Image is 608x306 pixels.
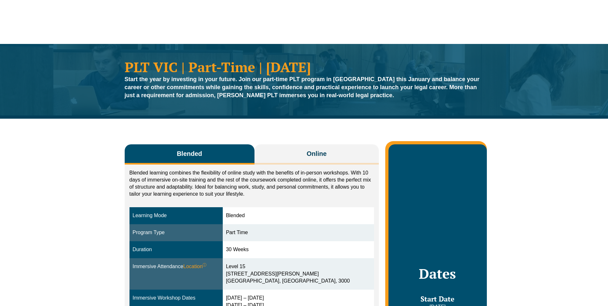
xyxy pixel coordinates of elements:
div: Duration [133,246,220,253]
div: 30 Weeks [226,246,371,253]
h1: PLT VIC | Part-Time | [DATE] [125,60,484,74]
sup: ⓘ [203,263,206,267]
span: Online [307,149,327,158]
span: Location [183,263,207,270]
div: Learning Mode [133,212,220,219]
div: Immersive Attendance [133,263,220,270]
h2: Dates [395,266,480,282]
div: Part Time [226,229,371,236]
p: Blended learning combines the flexibility of online study with the benefits of in-person workshop... [129,169,374,198]
div: Immersive Workshop Dates [133,294,220,302]
div: Level 15 [STREET_ADDRESS][PERSON_NAME] [GEOGRAPHIC_DATA], [GEOGRAPHIC_DATA], 3000 [226,263,371,285]
div: Program Type [133,229,220,236]
span: Blended [177,149,202,158]
strong: Start the year by investing in your future. Join our part-time PLT program in [GEOGRAPHIC_DATA] t... [125,76,479,98]
div: Blended [226,212,371,219]
span: Start Date [421,294,454,303]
